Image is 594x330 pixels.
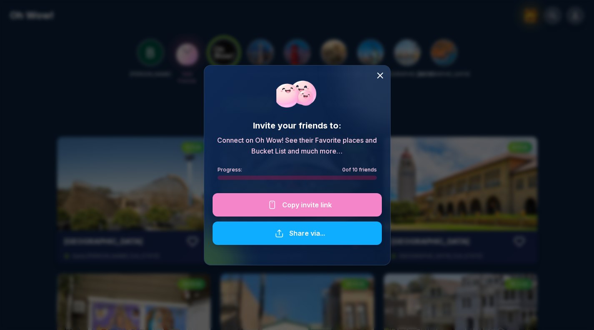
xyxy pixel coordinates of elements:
p: Connect on Oh Wow! See their Favorite places and Bucket List and much more… [213,135,382,156]
span: Progress: [218,166,242,173]
h2: Invite your friends to: [213,120,382,131]
button: Share via... [213,222,382,245]
img: Friend Group [276,72,318,113]
span: 0 of 10 friends [342,166,377,173]
button: Copy invite link [213,193,382,217]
